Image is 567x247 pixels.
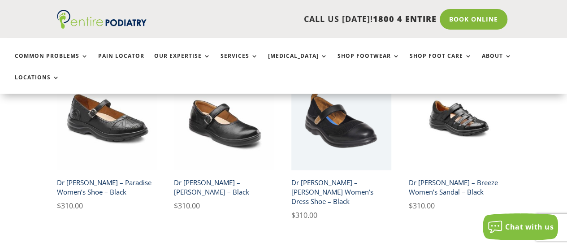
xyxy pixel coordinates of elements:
[408,70,508,212] a: Dr Comfort Breeze Women's Shoe BlackDr [PERSON_NAME] – Breeze Women’s Sandal – Black $310.00
[57,10,147,29] img: logo (1)
[159,13,437,25] p: CALL US [DATE]!
[291,174,391,209] h2: Dr [PERSON_NAME] – [PERSON_NAME] Women’s Dress Shoe – Black
[154,53,211,72] a: Our Expertise
[268,53,328,72] a: [MEDICAL_DATA]
[221,53,258,72] a: Services
[57,201,83,211] bdi: 310.00
[482,53,512,72] a: About
[98,53,144,72] a: Pain Locator
[174,70,274,170] img: Dr Comfort Merry Jane Women's Dress Shoe Black
[408,201,412,211] span: $
[57,201,61,211] span: $
[15,53,88,72] a: Common Problems
[15,74,60,94] a: Locations
[505,222,554,232] span: Chat with us
[57,70,157,170] img: Dr Comfort Paradise Women's Dress Shoe Black
[174,174,274,200] h2: Dr [PERSON_NAME] – [PERSON_NAME] – Black
[483,213,558,240] button: Chat with us
[408,70,508,170] img: Dr Comfort Breeze Women's Shoe Black
[440,9,507,30] a: Book Online
[291,210,295,220] span: $
[291,210,317,220] bdi: 310.00
[174,201,200,211] bdi: 310.00
[174,201,178,211] span: $
[57,22,147,30] a: Entire Podiatry
[410,53,472,72] a: Shop Foot Care
[408,201,434,211] bdi: 310.00
[291,70,391,170] img: Dr Comfort Jackie Mary Janes Dress Shoe in Black - Angle View
[57,70,157,212] a: Dr Comfort Paradise Women's Dress Shoe BlackDr [PERSON_NAME] – Paradise Women’s Shoe – Black $310.00
[174,70,274,212] a: Dr Comfort Merry Jane Women's Dress Shoe BlackDr [PERSON_NAME] – [PERSON_NAME] – Black $310.00
[291,70,391,221] a: Dr Comfort Jackie Mary Janes Dress Shoe in Black - Angle ViewDr [PERSON_NAME] – [PERSON_NAME] Wom...
[373,13,437,24] span: 1800 4 ENTIRE
[338,53,400,72] a: Shop Footwear
[408,174,508,200] h2: Dr [PERSON_NAME] – Breeze Women’s Sandal – Black
[57,174,157,200] h2: Dr [PERSON_NAME] – Paradise Women’s Shoe – Black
